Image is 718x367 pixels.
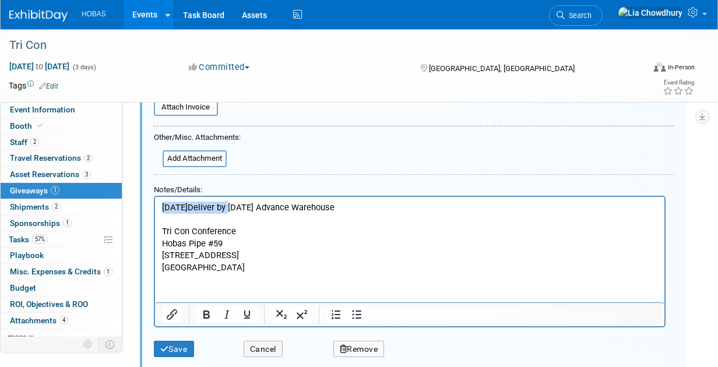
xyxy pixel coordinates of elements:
span: Booth [10,121,45,130]
a: Booth [1,118,122,134]
img: Lia Chowdhury [618,6,683,19]
a: Sponsorships1 [1,216,122,231]
i: Booth reservation complete [37,122,43,129]
span: [GEOGRAPHIC_DATA], [GEOGRAPHIC_DATA] [429,64,575,73]
a: Travel Reservations2 [1,150,122,166]
a: Asset Reservations3 [1,167,122,182]
span: Shipments [10,202,61,211]
span: 1 [104,267,112,276]
span: HOBAS [82,10,106,18]
div: Event Rating [663,80,694,86]
button: Insert/edit link [162,306,182,323]
a: Shipments2 [1,199,122,215]
span: (3 days) [72,63,96,71]
a: Budget [1,280,122,296]
div: Tri Con [5,35,636,56]
a: Search [549,5,603,26]
span: Event Information [10,105,75,114]
span: 2 [30,137,39,146]
img: Format-Inperson.png [654,62,666,72]
a: Edit [39,82,58,90]
span: ROI, Objectives & ROO [10,299,88,309]
iframe: Rich Text Area [155,197,664,302]
span: to [34,62,45,71]
span: Staff [10,137,39,147]
a: Event Information [1,102,122,118]
span: Budget [10,283,36,292]
span: Giveaways [10,186,59,195]
a: Playbook [1,248,122,263]
a: Tasks57% [1,232,122,248]
div: Event Format [595,61,695,78]
button: Underline [237,306,257,323]
button: Bold [196,306,216,323]
span: 2 [52,202,61,211]
span: 2 [84,154,93,163]
span: 57% [32,235,48,244]
button: Numbered list [326,306,346,323]
td: Toggle Event Tabs [98,337,122,352]
div: Other/Misc. Attachments: [154,132,241,146]
span: Travel Reservations [10,153,93,163]
button: Remove [333,341,385,358]
button: Cancel [244,341,283,358]
span: 4 [59,316,68,324]
span: Playbook [10,250,44,260]
span: Tasks [9,235,48,244]
a: Staff2 [1,135,122,150]
a: Giveaways1 [1,183,122,199]
div: Notes/Details: [154,179,666,196]
a: Misc. Expenses & Credits1 [1,264,122,280]
button: Italic [217,306,237,323]
td: Tags [9,80,58,91]
span: Search [565,11,592,20]
span: 3 [82,170,91,179]
a: ROI, Objectives & ROO [1,297,122,312]
button: Subscript [272,306,291,323]
button: Committed [185,61,254,73]
button: Bullet list [347,306,367,323]
span: Sponsorships [10,218,72,228]
img: ExhibitDay [9,10,68,22]
a: Attachments4 [1,313,122,329]
button: Superscript [292,306,312,323]
button: Save [154,341,194,358]
span: [DATE] [DATE] [9,61,70,72]
a: more [1,329,122,345]
span: more [8,332,26,341]
span: Attachments [10,316,68,325]
span: 1 [51,186,59,195]
div: In-Person [667,63,695,72]
span: Misc. Expenses & Credits [10,267,112,276]
span: 1 [63,218,72,227]
td: Personalize Event Tab Strip [78,337,98,352]
span: Asset Reservations [10,170,91,179]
